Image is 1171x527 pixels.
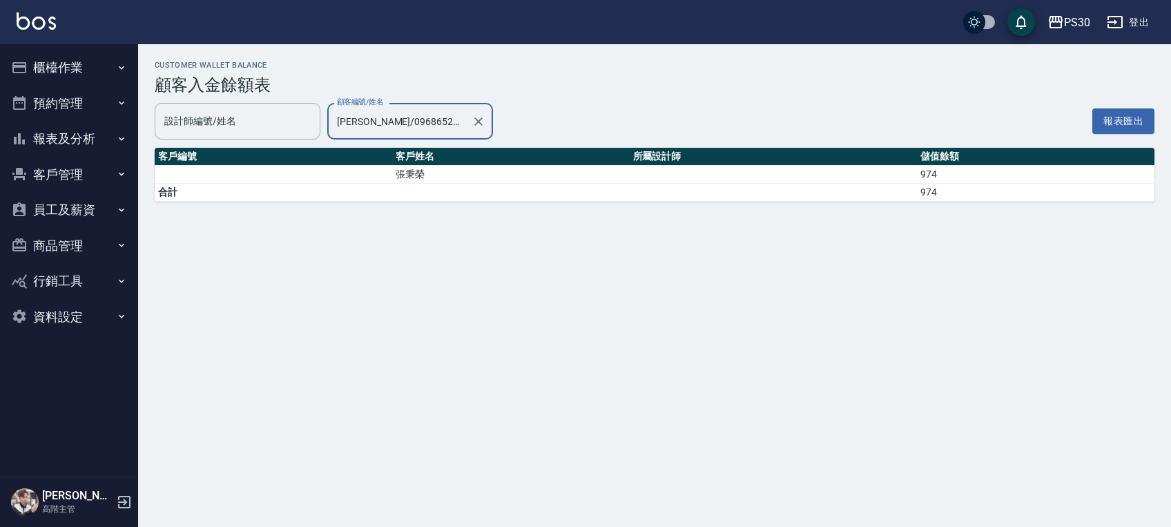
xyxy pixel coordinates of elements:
td: 合計 [155,184,392,202]
button: 客戶管理 [6,157,133,193]
button: 報表匯出 [1092,108,1154,134]
th: 客戶編號 [155,148,392,166]
img: Person [11,488,39,516]
button: 商品管理 [6,228,133,264]
button: 登出 [1101,10,1154,35]
button: 櫃檯作業 [6,50,133,86]
td: 974 [917,184,1154,202]
button: 預約管理 [6,86,133,122]
button: 員工及薪資 [6,192,133,228]
th: 客戶姓名 [392,148,630,166]
th: 儲值餘額 [917,148,1154,166]
button: 報表及分析 [6,121,133,157]
button: Clear [469,112,488,131]
th: 所屬設計師 [630,148,918,166]
img: Logo [17,12,56,30]
td: 張秉榮 [392,166,630,184]
button: 資料設定 [6,299,133,335]
button: 行銷工具 [6,263,133,299]
h5: [PERSON_NAME] [42,489,113,503]
h3: 顧客入金餘額表 [155,75,1154,95]
table: a dense table [155,148,1154,202]
div: PS30 [1064,14,1090,31]
button: save [1007,8,1035,36]
button: PS30 [1042,8,1096,37]
label: 顧客編號/姓名 [337,97,383,107]
h2: Customer Wallet Balance [155,61,1154,70]
td: 974 [917,166,1154,184]
p: 高階主管 [42,503,113,515]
